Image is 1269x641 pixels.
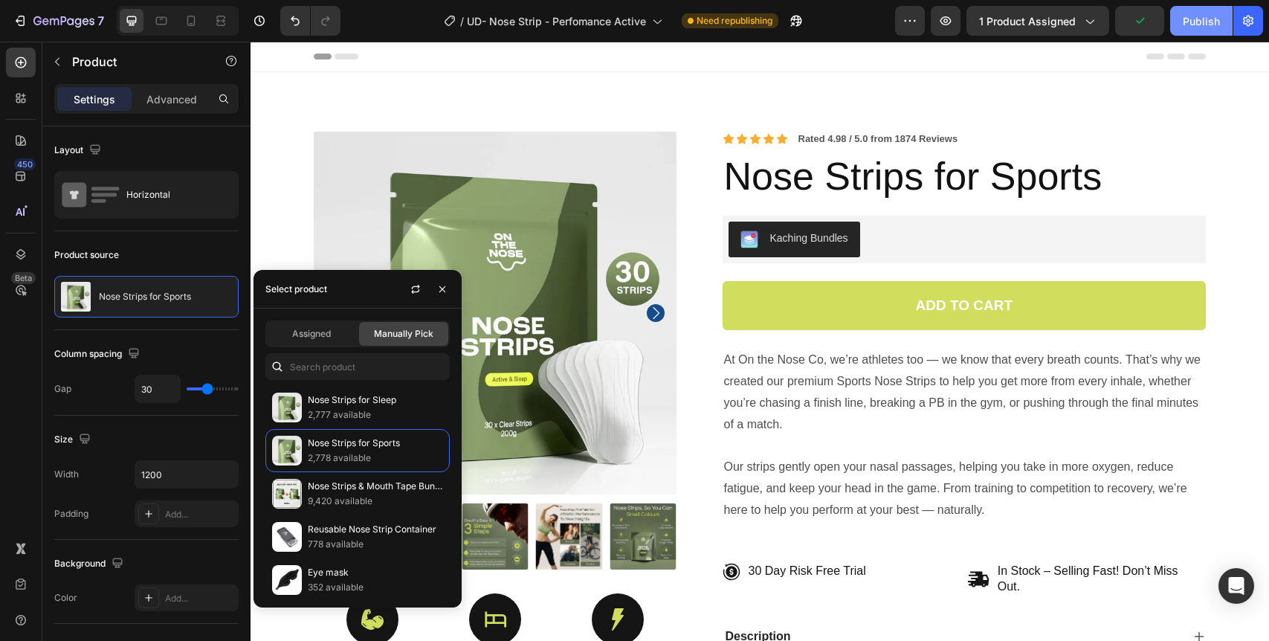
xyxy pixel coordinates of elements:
button: Kaching Bundles [478,180,610,216]
p: 7 [97,12,104,30]
p: Reusable Nose Strip Container [308,522,443,537]
img: Green package of 'On The Nose' nose strips with a white background [137,462,204,529]
div: Background [54,554,126,574]
img: collections [272,522,302,552]
div: Padding [54,507,88,521]
span: UD- Nose Strip - Perfomance Active [467,13,646,29]
p: Nose Strips & Mouth Tape Bundles [308,479,443,494]
input: Auto [135,461,238,488]
div: Size [54,430,94,450]
p: Settings [74,91,115,107]
div: Beta [11,272,36,284]
p: Advanced [146,91,197,107]
img: Advertisement for nose strips targeting athletes with images of a runner, triathlete, and cyclist. [285,462,352,529]
div: Publish [1183,13,1220,29]
img: collections [272,436,302,466]
span: / [460,13,464,29]
span: Manually Pick [374,327,433,341]
div: Color [54,591,77,605]
div: Add... [165,592,235,605]
p: 30 Day Risk Free Trial [498,522,616,538]
img: KachingBundles.png [490,189,508,207]
img: product feature img [61,282,91,312]
strong: Rated 4.98 / 5.0 from 1874 Reviews [548,91,708,103]
span: Description [475,588,540,601]
input: Auto [135,376,180,402]
img: Nose strips packaging with health benefits on a green background [359,462,426,529]
p: 2,777 available [308,408,443,422]
p: 778 available [308,537,443,552]
p: 352 available [308,580,443,595]
div: 450 [14,158,36,170]
button: 7 [6,6,111,36]
iframe: Design area [251,42,1269,641]
div: Kaching Bundles [520,189,598,204]
div: Select product [265,283,327,296]
div: Horizontal [126,178,217,212]
p: At On the Nose Co, we’re athletes too — we know that every breath counts. That’s why we created o... [474,308,955,393]
div: Open Intercom Messenger [1218,568,1254,604]
p: 9,420 available [308,494,443,509]
p: 2,778 available [308,451,443,466]
p: Nose Strips for Sports [99,291,191,302]
span: Need republishing [697,14,772,28]
div: Undo/Redo [280,6,340,36]
p: In Stock – Selling Fast! Don’t Miss Out. [747,522,953,553]
span: Assigned [292,327,331,341]
img: collections [272,479,302,509]
h1: Nose Strips for Sports [472,109,956,162]
div: Gap [54,382,71,396]
img: Instructions for using a nasal strip with a person wearing a helmet on a green background [211,462,278,529]
div: Column spacing [54,344,143,364]
p: Nose Strips for Sleep [308,393,443,408]
div: Add to cart [665,255,762,274]
div: Product source [54,248,119,262]
input: Search in Settings & Advanced [265,353,450,380]
img: collections [272,393,302,422]
button: Add to cart [472,239,956,289]
p: Eye mask [308,565,443,580]
div: Width [54,468,79,481]
button: Publish [1170,6,1233,36]
p: Product [72,53,198,71]
img: collections [272,565,302,595]
p: Our strips gently open your nasal passages, helping you take in more oxygen, reduce fatigue, and ... [474,393,955,500]
div: Layout [54,141,104,161]
p: Nose Strips for Sports [308,436,443,451]
button: Carousel Next Arrow [396,262,414,280]
div: Add... [165,508,235,521]
span: 1 product assigned [979,13,1076,29]
button: 1 product assigned [966,6,1109,36]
